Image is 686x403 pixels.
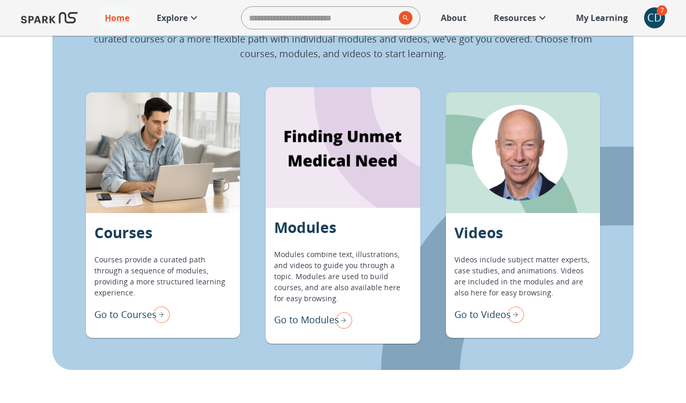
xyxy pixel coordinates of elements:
[331,309,352,331] img: right arrow
[100,6,135,29] a: Home
[274,249,411,304] p: Modules combine text, illustrations, and videos to guide you through a topic. Modules are used to...
[657,5,667,16] span: 7
[454,307,511,322] p: Go to Videos
[274,309,352,331] div: Go to Modules
[94,307,157,322] p: Go to Courses
[94,303,170,325] div: Go to Courses
[488,6,554,29] a: Resources
[149,303,170,325] img: right arrow
[454,303,524,325] div: Go to Videos
[94,221,153,243] p: Courses
[105,12,129,24] p: Home
[644,7,665,28] div: CD
[21,5,78,30] img: Logo of SPARK at Stanford
[441,12,466,24] p: About
[157,12,188,24] p: Explore
[151,6,205,29] a: Explore
[576,12,628,24] p: My Learning
[274,216,336,238] p: Modules
[274,313,339,327] p: Go to Modules
[644,7,665,28] button: account of current user
[94,254,232,298] p: Courses provide a curated path through a sequence of modules, providing a more structured learnin...
[454,254,592,298] p: Videos include subject matter experts, case studies, and animations. Videos are included in the m...
[86,17,600,61] p: The SPARK NS Learning Center celebrates learning diversity. Whether you prefer a structured appro...
[571,6,634,29] a: My Learning
[86,92,240,213] div: Courses
[446,92,600,213] div: Videos
[454,221,503,243] p: Videos
[395,7,412,29] button: search
[503,303,524,325] img: right arrow
[266,87,420,208] div: Modules
[494,12,536,24] p: Resources
[435,6,472,29] a: About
